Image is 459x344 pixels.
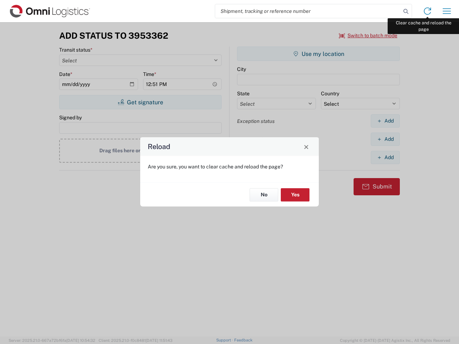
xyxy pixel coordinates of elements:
button: Yes [281,188,309,201]
button: No [250,188,278,201]
p: Are you sure, you want to clear cache and reload the page? [148,163,311,170]
input: Shipment, tracking or reference number [215,4,401,18]
h4: Reload [148,142,170,152]
button: Close [301,142,311,152]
